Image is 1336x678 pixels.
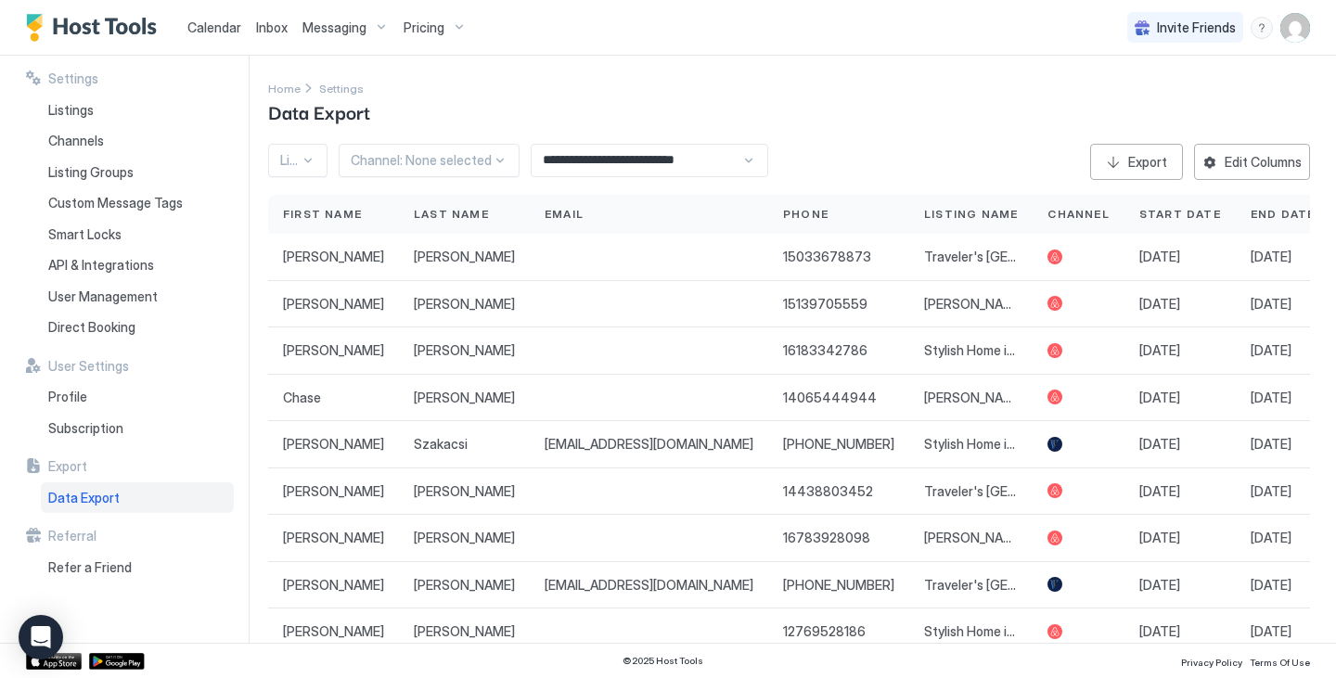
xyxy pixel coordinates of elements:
span: 15139705559 [783,296,867,313]
span: Profile [48,389,87,405]
span: [PERSON_NAME] [283,342,384,359]
a: Profile [41,381,234,413]
span: 16183342786 [783,342,867,359]
input: Input Field [532,145,741,176]
span: [DATE] [1139,577,1180,594]
span: Pricing [404,19,444,36]
span: Subscription [48,420,123,437]
span: First Name [283,206,362,223]
span: [DATE] [1251,530,1291,546]
span: Data Export [268,97,370,125]
span: API & Integrations [48,257,154,274]
a: Refer a Friend [41,552,234,583]
span: [DATE] [1251,623,1291,640]
span: [DATE] [1251,436,1291,453]
a: Host Tools Logo [26,14,165,42]
span: Last Name [414,206,489,223]
span: 12769528186 [783,623,866,640]
span: 14438803452 [783,483,873,500]
span: [DATE] [1251,342,1291,359]
span: Szakacsi [414,436,468,453]
span: [PERSON_NAME] [414,390,515,406]
a: Terms Of Use [1250,651,1310,671]
span: [DATE] [1139,483,1180,500]
span: [DATE] [1251,577,1291,594]
span: [PERSON_NAME] [414,483,515,500]
span: Refer a Friend [48,559,132,576]
span: [DATE] [1251,249,1291,265]
span: Traveler's [GEOGRAPHIC_DATA] [924,249,1018,265]
a: Home [268,78,301,97]
span: 14065444944 [783,390,877,406]
a: Privacy Policy [1181,651,1242,671]
span: Stylish Home in [GEOGRAPHIC_DATA] [924,623,1018,640]
div: Open Intercom Messenger [19,615,63,659]
span: [PERSON_NAME] [414,577,515,594]
span: [DATE] [1251,483,1291,500]
button: Export [1090,144,1183,180]
div: menu [1251,17,1273,39]
span: [DATE] [1139,623,1180,640]
span: Email [545,206,584,223]
span: Privacy Policy [1181,657,1242,668]
span: [EMAIL_ADDRESS][DOMAIN_NAME] [545,436,753,453]
span: [DATE] [1139,249,1180,265]
span: [PERSON_NAME] [414,342,515,359]
a: Data Export [41,482,234,514]
span: [PERSON_NAME] of [GEOGRAPHIC_DATA] [924,296,1018,313]
span: [PERSON_NAME] [283,623,384,640]
span: [DATE] [1139,342,1180,359]
span: Messaging [302,19,366,36]
span: Referral [48,528,96,544]
div: Breadcrumb [319,78,364,97]
a: Inbox [256,18,288,37]
span: Listing Groups [48,164,134,181]
span: [DATE] [1251,296,1291,313]
span: Calendar [187,19,241,35]
span: [EMAIL_ADDRESS][DOMAIN_NAME] [545,577,753,594]
a: Listing Groups [41,157,234,188]
span: Settings [48,70,98,87]
span: [PERSON_NAME] [414,249,515,265]
span: Channel [1047,206,1109,223]
span: Custom Message Tags [48,195,183,211]
a: Smart Locks [41,219,234,250]
span: [PERSON_NAME] [283,436,384,453]
span: Smart Locks [48,226,122,243]
span: [PERSON_NAME] [283,296,384,313]
div: Export [1128,152,1167,172]
span: [PERSON_NAME] [283,483,384,500]
span: Inbox [256,19,288,35]
span: [DATE] [1139,390,1180,406]
span: User Management [48,288,158,305]
div: Edit Columns [1225,152,1302,172]
span: Chase [283,390,321,406]
span: [DATE] [1139,436,1180,453]
span: [PHONE_NUMBER] [783,436,894,453]
span: Invite Friends [1157,19,1236,36]
span: Stylish Home in [GEOGRAPHIC_DATA] [924,342,1018,359]
a: Listings [41,95,234,126]
a: Channels [41,125,234,157]
span: [DATE] [1139,296,1180,313]
a: Custom Message Tags [41,187,234,219]
span: [PHONE_NUMBER] [783,577,894,594]
span: Phone [783,206,829,223]
span: [PERSON_NAME] [414,296,515,313]
span: Traveler's [GEOGRAPHIC_DATA] [924,483,1018,500]
span: Settings [319,82,364,96]
a: Google Play Store [89,653,145,670]
span: [PERSON_NAME] [414,530,515,546]
span: User Settings [48,358,129,375]
span: [PERSON_NAME] of [GEOGRAPHIC_DATA] [924,530,1018,546]
span: [PERSON_NAME] [414,623,515,640]
span: Traveler's [GEOGRAPHIC_DATA] [924,577,1018,594]
div: User profile [1280,13,1310,43]
a: Direct Booking [41,312,234,343]
button: Edit Columns [1194,144,1310,180]
span: Export [48,458,87,475]
span: Channels [48,133,104,149]
span: © 2025 Host Tools [623,655,703,667]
